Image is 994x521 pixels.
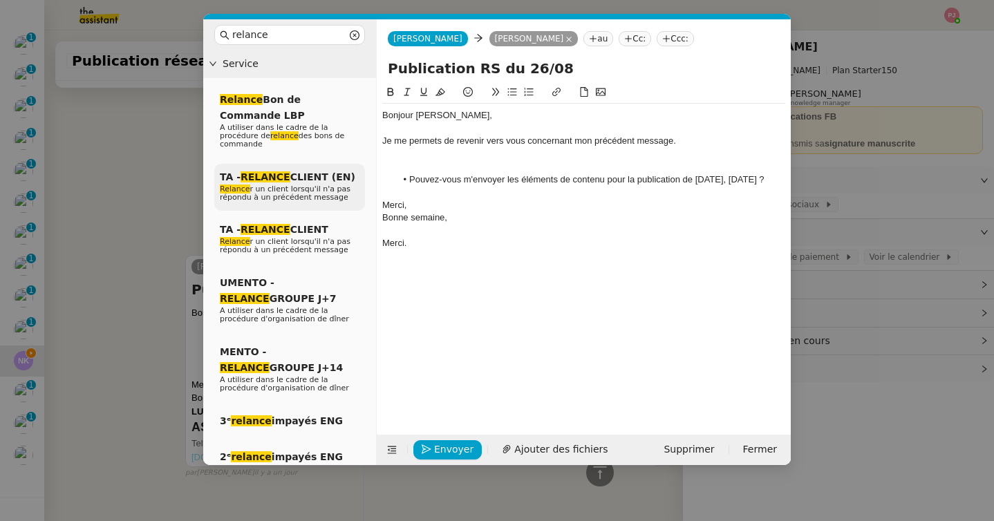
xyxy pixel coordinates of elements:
[220,224,328,235] span: TA - CLIENT
[619,31,651,46] nz-tag: Cc:
[220,277,337,304] span: UMENTO - GROUPE J+7
[220,362,270,373] em: RELANCE
[382,211,785,224] div: Bonne semaine,
[220,237,350,254] span: r un client lorsqu'il n'a pas répondu à un précédent message
[382,135,785,147] div: Je me permets de revenir vers vous concernant mon précédent message.
[231,451,271,462] em: relance
[203,50,376,77] div: Service
[232,27,347,43] input: Templates
[664,442,714,457] span: Supprimer
[583,31,613,46] nz-tag: au
[388,58,780,79] input: Subject
[220,94,263,105] em: Relance
[220,375,349,392] span: A utiliser dans le cadre de la procédure d'organisation de dîner
[241,171,290,182] em: RELANCE
[735,440,785,460] button: Fermer
[220,451,343,462] span: 2ᵉ impayés ENG
[434,442,473,457] span: Envoyer
[231,415,271,426] em: relance
[489,31,579,46] nz-tag: [PERSON_NAME]
[382,237,785,249] div: Merci.
[413,440,482,460] button: Envoyer
[220,171,355,182] span: TA - CLIENT (EN)
[743,442,777,457] span: Fermer
[382,199,785,211] div: Merci,
[220,237,250,246] em: Relance
[220,123,344,149] span: A utiliser dans le cadre de la procédure de des bons de commande
[220,415,343,426] span: 3ᵉ impayés ENG
[382,109,785,122] div: Bonjour ﻿[PERSON_NAME]﻿,
[241,224,290,235] em: RELANCE
[223,56,371,72] span: Service
[270,131,299,140] em: relance
[220,306,349,323] span: A utiliser dans le cadre de la procédure d'organisation de dîner
[657,31,694,46] nz-tag: Ccc:
[220,293,270,304] em: RELANCE
[393,34,462,44] span: [PERSON_NAME]
[514,442,608,457] span: Ajouter des fichiers
[220,346,343,373] span: MENTO - GROUPE J+14
[655,440,722,460] button: Supprimer
[220,94,305,121] span: Bon de Commande LBP
[220,184,350,202] span: r un client lorsqu'il n'a pas répondu à un précédent message
[220,184,250,193] em: Relance
[220,464,252,473] span: impayés
[396,173,786,186] li: Pouvez-vous m'envoyer les éléments de contenu pour la publication de [DATE], [DATE] ?
[494,440,616,460] button: Ajouter des fichiers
